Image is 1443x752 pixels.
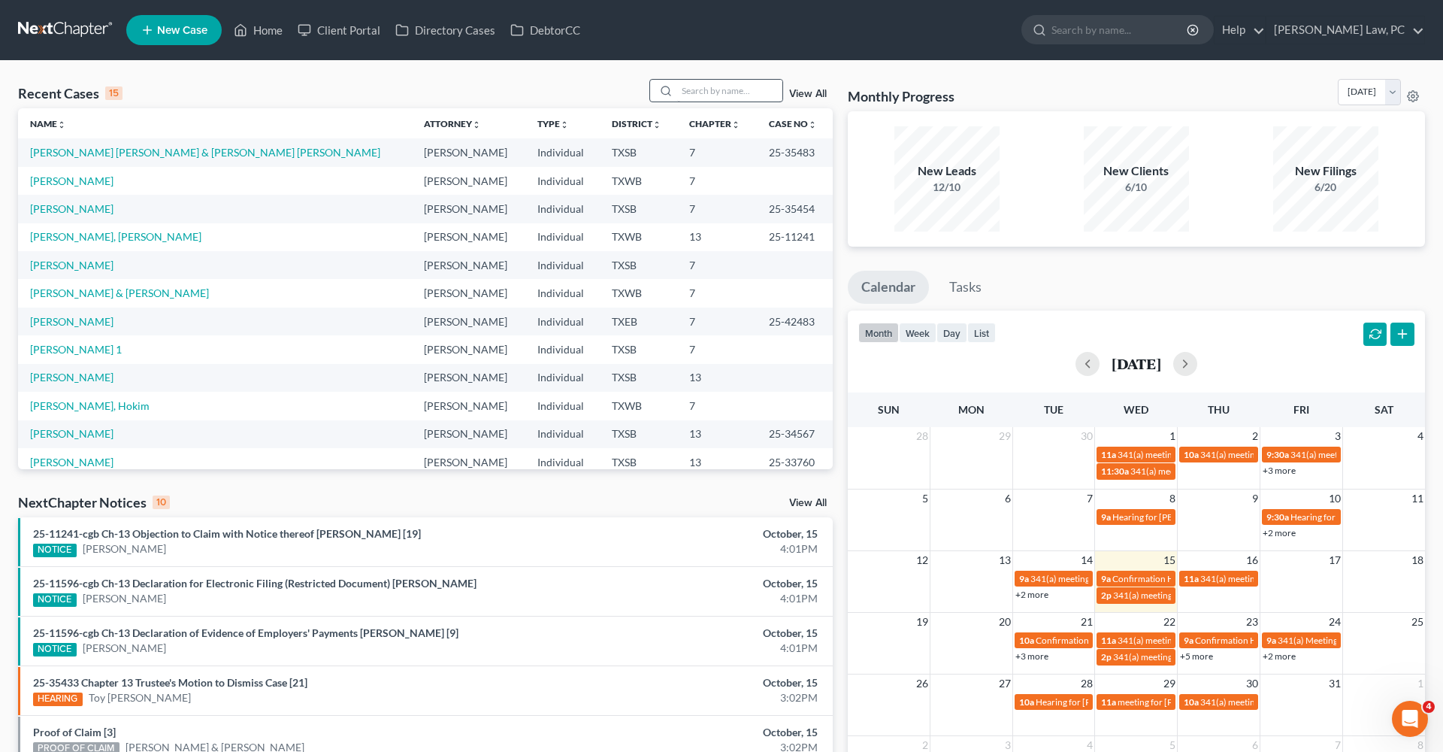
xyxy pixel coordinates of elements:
[30,202,113,215] a: [PERSON_NAME]
[689,118,740,129] a: Chapterunfold_more
[525,251,600,279] td: Individual
[757,448,833,476] td: 25-33760
[894,162,1000,180] div: New Leads
[1084,162,1189,180] div: New Clients
[33,693,83,706] div: HEARING
[677,279,756,307] td: 7
[1273,162,1378,180] div: New Filings
[677,80,782,102] input: Search by name...
[652,120,661,129] i: unfold_more
[600,335,677,363] td: TXSB
[1101,651,1112,663] span: 2p
[958,403,985,416] span: Mon
[525,392,600,420] td: Individual
[1327,613,1342,631] span: 24
[18,84,123,102] div: Recent Cases
[1392,701,1428,737] iframe: Intercom live chat
[1118,635,1263,646] span: 341(a) meeting for [PERSON_NAME]
[677,223,756,251] td: 13
[1019,635,1034,646] span: 10a
[1113,651,1274,663] span: 341(a) meeting for Toy [PERSON_NAME]
[1101,635,1116,646] span: 11a
[412,167,525,195] td: [PERSON_NAME]
[503,17,588,44] a: DebtorCC
[1327,490,1342,508] span: 10
[1416,675,1425,693] span: 1
[677,138,756,166] td: 7
[1266,17,1424,44] a: [PERSON_NAME] Law, PC
[525,195,600,223] td: Individual
[789,498,827,508] a: View All
[1162,675,1177,693] span: 29
[757,308,833,335] td: 25-42483
[30,343,122,356] a: [PERSON_NAME] 1
[1184,449,1199,460] span: 10a
[1019,696,1034,708] span: 10a
[30,146,380,159] a: [PERSON_NAME] [PERSON_NAME] & [PERSON_NAME] [PERSON_NAME]
[1101,573,1111,584] span: 9a
[677,251,756,279] td: 7
[30,371,113,384] a: [PERSON_NAME]
[1079,427,1094,445] span: 30
[600,448,677,476] td: TXSB
[600,308,677,335] td: TXEB
[1079,613,1094,631] span: 21
[1101,696,1116,708] span: 11a
[33,726,116,738] a: Proof of Claim [3]
[1113,590,1338,601] span: 341(a) meeting for [PERSON_NAME] & [PERSON_NAME]
[525,223,600,251] td: Individual
[915,675,930,693] span: 26
[677,308,756,335] td: 7
[566,526,818,541] div: October, 15
[1200,573,1425,584] span: 341(a) meeting for [PERSON_NAME] & [PERSON_NAME]
[1200,696,1345,708] span: 341(a) meeting for [PERSON_NAME]
[1112,511,1309,523] span: Hearing for [PERSON_NAME] & [PERSON_NAME]
[157,25,207,36] span: New Case
[789,89,827,99] a: View All
[1245,551,1260,569] span: 16
[412,279,525,307] td: [PERSON_NAME]
[1079,675,1094,693] span: 28
[894,180,1000,195] div: 12/10
[1051,16,1189,44] input: Search by name...
[1410,551,1425,569] span: 18
[757,195,833,223] td: 25-35454
[525,420,600,448] td: Individual
[1263,527,1296,538] a: +2 more
[412,195,525,223] td: [PERSON_NAME]
[412,251,525,279] td: [PERSON_NAME]
[600,138,677,166] td: TXSB
[878,403,900,416] span: Sun
[30,230,201,243] a: [PERSON_NAME], [PERSON_NAME]
[1278,635,1423,646] span: 341(a) Meeting for [PERSON_NAME]
[731,120,740,129] i: unfold_more
[1112,573,1284,584] span: Confirmation Hearing for [PERSON_NAME]
[600,195,677,223] td: TXSB
[33,643,77,656] div: NOTICE
[412,308,525,335] td: [PERSON_NAME]
[1410,613,1425,631] span: 25
[18,493,170,511] div: NextChapter Notices
[412,138,525,166] td: [PERSON_NAME]
[1327,551,1342,569] span: 17
[757,138,833,166] td: 25-35483
[525,448,600,476] td: Individual
[525,167,600,195] td: Individual
[57,120,66,129] i: unfold_more
[1184,635,1193,646] span: 9a
[1118,449,1263,460] span: 341(a) meeting for [PERSON_NAME]
[1084,180,1189,195] div: 6/10
[1416,427,1425,445] span: 4
[1184,573,1199,584] span: 11a
[412,392,525,420] td: [PERSON_NAME]
[600,279,677,307] td: TXWB
[1036,696,1233,708] span: Hearing for [PERSON_NAME] & [PERSON_NAME]
[677,420,756,448] td: 13
[30,315,113,328] a: [PERSON_NAME]
[808,120,817,129] i: unfold_more
[1003,490,1012,508] span: 6
[388,17,503,44] a: Directory Cases
[412,420,525,448] td: [PERSON_NAME]
[412,448,525,476] td: [PERSON_NAME]
[560,120,569,129] i: unfold_more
